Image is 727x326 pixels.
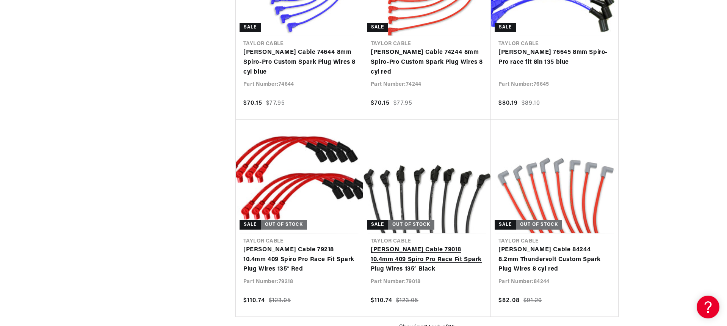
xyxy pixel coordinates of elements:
a: [PERSON_NAME] Cable 79018 10.4mm 409 Spiro Pro Race Fit Spark Plug Wires 135° Black [371,245,483,274]
a: [PERSON_NAME] 76645 8mm Spiro-Pro race fit 8in 135 blue [498,48,611,67]
a: [PERSON_NAME] Cable 74644 8mm Spiro-Pro Custom Spark Plug Wires 8 cyl blue [243,48,356,77]
a: [PERSON_NAME] Cable 74244 8mm Spiro-Pro Custom Spark Plug Wires 8 cyl red [371,48,483,77]
a: [PERSON_NAME] Cable 84244 8.2mm Thundervolt Custom Spark Plug Wires 8 cyl red [498,245,611,274]
a: [PERSON_NAME] Cable 79218 10.4mm 409 Spiro Pro Race Fit Spark Plug Wires 135° Red [243,245,356,274]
